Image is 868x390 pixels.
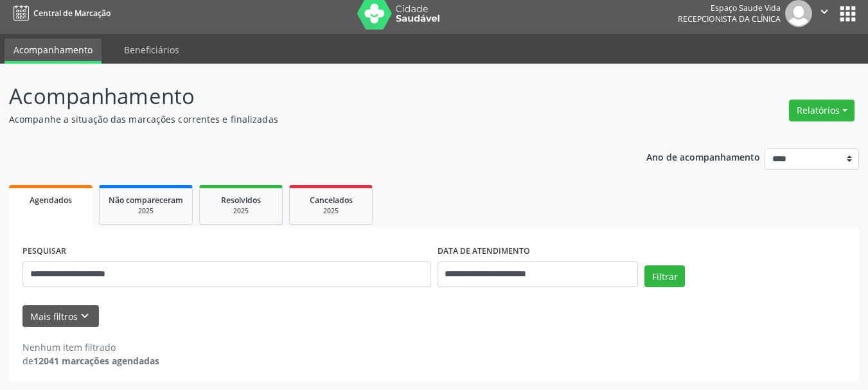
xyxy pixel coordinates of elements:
[9,3,111,24] a: Central de Marcação
[310,195,353,206] span: Cancelados
[299,206,363,216] div: 2025
[209,206,273,216] div: 2025
[109,195,183,206] span: Não compareceram
[22,305,99,328] button: Mais filtroskeyboard_arrow_down
[678,13,781,24] span: Recepcionista da clínica
[789,100,855,121] button: Relatórios
[115,39,188,61] a: Beneficiários
[221,195,261,206] span: Resolvidos
[9,80,604,112] p: Acompanhamento
[837,3,859,25] button: apps
[4,39,102,64] a: Acompanhamento
[644,265,685,287] button: Filtrar
[22,354,159,368] div: de
[33,8,111,19] span: Central de Marcação
[22,242,66,261] label: PESQUISAR
[9,112,604,126] p: Acompanhe a situação das marcações correntes e finalizadas
[438,242,530,261] label: DATA DE ATENDIMENTO
[817,4,831,19] i: 
[109,206,183,216] div: 2025
[22,341,159,354] div: Nenhum item filtrado
[678,3,781,13] div: Espaço Saude Vida
[33,355,159,367] strong: 12041 marcações agendadas
[646,148,760,164] p: Ano de acompanhamento
[78,309,92,323] i: keyboard_arrow_down
[30,195,72,206] span: Agendados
